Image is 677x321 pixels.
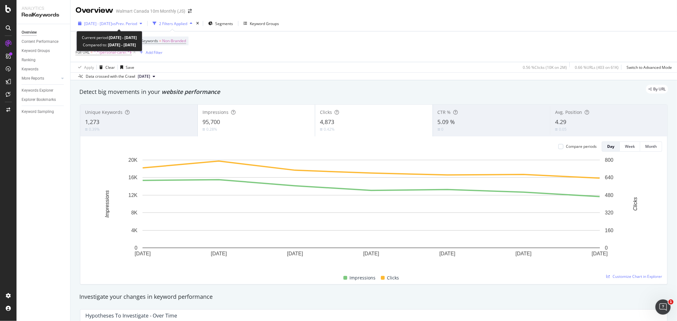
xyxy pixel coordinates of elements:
[438,109,451,115] span: CTR %
[575,65,619,70] div: 0.66 % URLs ( 403 on 61K )
[22,57,66,63] a: Ranking
[320,118,334,126] span: 4,873
[79,293,668,301] div: Investigate your changes in keyword performance
[22,87,66,94] a: Keywords Explorer
[188,9,192,13] div: arrow-right-arrow-left
[640,141,662,152] button: Month
[22,29,66,36] a: Overview
[555,128,558,130] img: Equal
[22,108,66,115] a: Keyword Sampling
[605,245,608,251] text: 0
[162,36,186,45] span: Non-Branded
[633,197,638,211] text: Clicks
[441,127,444,132] div: 0
[523,65,567,70] div: 0.56 % Clicks ( 10K on 2M )
[202,128,205,130] img: Equal
[287,251,303,257] text: [DATE]
[141,38,158,43] span: Keywords
[22,38,58,45] div: Content Performance
[90,49,93,55] span: =
[85,109,123,115] span: Unique Keywords
[76,62,94,72] button: Apply
[645,144,657,149] div: Month
[438,118,455,126] span: 5.09 %
[129,157,138,163] text: 20K
[324,127,335,132] div: 0.42%
[605,175,614,180] text: 640
[135,245,137,251] text: 0
[84,21,112,26] span: [DATE] - [DATE]
[138,74,150,79] span: 2025 Apr. 25th
[605,210,614,215] text: 320
[555,109,582,115] span: Avg. Position
[655,299,671,315] iframe: Intercom live chat
[620,141,640,152] button: Week
[605,157,614,163] text: 800
[76,18,145,29] button: [DATE] - [DATE]vsPrev. Period
[112,21,137,26] span: vs Prev. Period
[76,49,90,55] span: Full URL
[215,21,233,26] span: Segments
[97,62,115,72] button: Clear
[22,96,56,103] div: Explorer Bookmarks
[22,5,65,11] div: Analytics
[22,48,50,54] div: Keyword Groups
[22,108,54,115] div: Keyword Sampling
[85,118,99,126] span: 1,273
[195,20,200,27] div: times
[89,127,100,132] div: 0.39%
[646,85,668,94] div: legacy label
[85,128,88,130] img: Equal
[668,299,674,305] span: 1
[592,251,607,257] text: [DATE]
[22,75,44,82] div: More Reports
[250,21,279,26] div: Keyword Groups
[439,251,455,257] text: [DATE]
[146,50,163,55] div: Add Filter
[22,96,66,103] a: Explorer Bookmarks
[627,65,672,70] div: Switch to Advanced Mode
[613,274,662,279] span: Customize Chart in Explorer
[150,18,195,29] button: 2 Filters Applied
[22,75,59,82] a: More Reports
[129,193,138,198] text: 12K
[118,62,134,72] button: Save
[320,109,332,115] span: Clicks
[555,118,566,126] span: 4.29
[76,5,113,16] div: Overview
[85,157,657,267] div: A chart.
[206,127,217,132] div: 0.28%
[653,87,666,91] span: By URL
[94,48,132,57] span: ^.*/personal-care/.*$
[22,66,38,73] div: Keywords
[605,193,614,198] text: 480
[135,73,158,80] button: [DATE]
[625,144,635,149] div: Week
[109,35,137,40] b: [DATE] - [DATE]
[129,175,138,180] text: 16K
[105,65,115,70] div: Clear
[438,128,440,130] img: Equal
[350,274,376,282] span: Impressions
[515,251,531,257] text: [DATE]
[22,87,53,94] div: Keywords Explorer
[85,312,177,319] div: Hypotheses to Investigate - Over Time
[211,251,227,257] text: [DATE]
[159,38,161,43] span: =
[320,128,322,130] img: Equal
[22,48,66,54] a: Keyword Groups
[82,34,137,41] div: Current period:
[202,109,229,115] span: Impressions
[241,18,282,29] button: Keyword Groups
[131,228,137,233] text: 4K
[84,65,94,70] div: Apply
[606,274,662,279] a: Customize Chart in Explorer
[202,118,220,126] span: 95,700
[107,42,136,48] b: [DATE] - [DATE]
[605,228,614,233] text: 160
[22,29,37,36] div: Overview
[135,251,150,257] text: [DATE]
[83,41,136,49] div: Compared to:
[22,38,66,45] a: Content Performance
[116,8,185,14] div: Walmart Canada 10m Monthly (JS)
